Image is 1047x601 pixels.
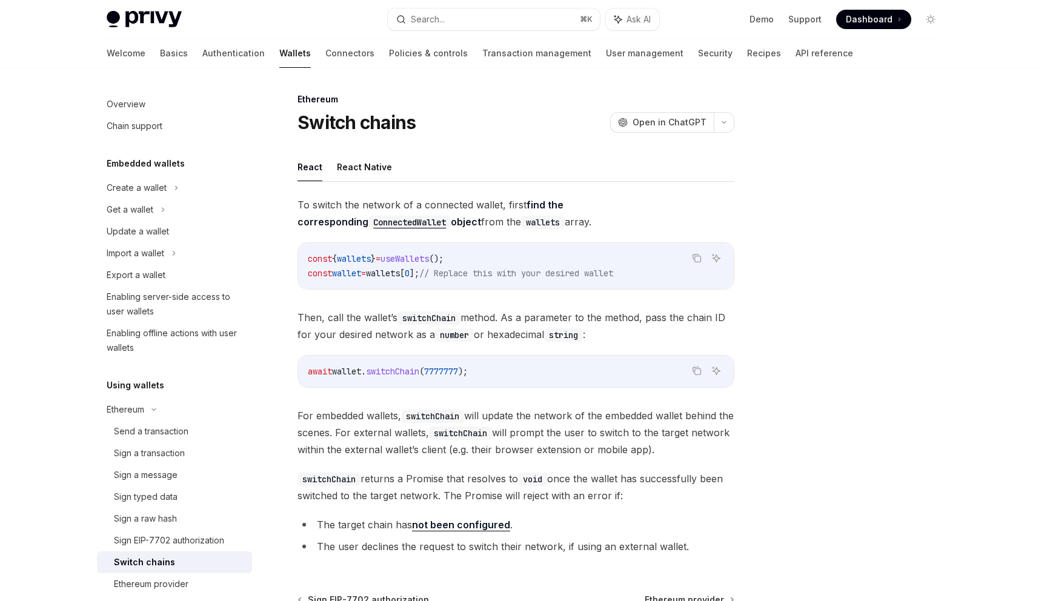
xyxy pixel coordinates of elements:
div: Create a wallet [107,181,167,195]
button: Copy the contents from the code block [689,250,705,266]
span: { [332,253,337,264]
code: void [518,473,547,486]
div: Sign a raw hash [114,511,177,526]
button: Open in ChatGPT [610,112,714,133]
span: // Replace this with your desired wallet [419,268,613,279]
h5: Embedded wallets [107,156,185,171]
a: find the correspondingConnectedWalletobject [297,199,563,228]
div: Sign a transaction [114,446,185,460]
div: Search... [411,12,445,27]
span: } [371,253,376,264]
a: Chain support [97,115,252,137]
span: wallets [366,268,400,279]
a: Send a transaction [97,420,252,442]
div: Sign EIP-7702 authorization [114,533,224,548]
button: Ask AI [708,363,724,379]
div: Enabling offline actions with user wallets [107,326,245,355]
span: To switch the network of a connected wallet, first from the array. [297,196,734,230]
a: Connectors [325,39,374,68]
div: Overview [107,97,145,111]
a: Enabling server-side access to user wallets [97,286,252,322]
li: The user declines the request to switch their network, if using an external wallet. [297,538,734,555]
button: Copy the contents from the code block [689,363,705,379]
a: Sign EIP-7702 authorization [97,530,252,551]
span: wallet [332,268,361,279]
span: ]; [410,268,419,279]
code: switchChain [397,311,460,325]
a: Recipes [747,39,781,68]
span: await [308,366,332,377]
div: Ethereum provider [114,577,188,591]
a: Update a wallet [97,221,252,242]
code: switchChain [297,473,361,486]
span: 0 [405,268,410,279]
span: wallets [337,253,371,264]
span: Open in ChatGPT [633,116,706,128]
a: Overview [97,93,252,115]
a: Transaction management [482,39,591,68]
span: const [308,253,332,264]
div: Export a wallet [107,268,165,282]
h1: Switch chains [297,111,416,133]
code: ConnectedWallet [368,216,451,229]
a: Export a wallet [97,264,252,286]
span: . [361,366,366,377]
a: not been configured [412,519,510,531]
code: string [544,328,583,342]
div: Switch chains [114,555,175,569]
div: Sign typed data [114,490,178,504]
span: (); [429,253,444,264]
div: Ethereum [297,93,734,105]
span: ); [458,366,468,377]
h5: Using wallets [107,378,164,393]
code: number [435,328,474,342]
span: For embedded wallets, will update the network of the embedded wallet behind the scenes. For exter... [297,407,734,458]
button: React [297,153,322,181]
code: switchChain [401,410,464,423]
span: [ [400,268,405,279]
div: Send a transaction [114,424,188,439]
span: = [376,253,381,264]
code: switchChain [429,427,492,440]
a: Support [788,13,822,25]
li: The target chain has . [297,516,734,533]
a: Enabling offline actions with user wallets [97,322,252,359]
button: Ask AI [708,250,724,266]
a: API reference [796,39,853,68]
button: Ask AI [606,8,659,30]
div: Update a wallet [107,224,169,239]
a: Basics [160,39,188,68]
span: Then, call the wallet’s method. As a parameter to the method, pass the chain ID for your desired ... [297,309,734,343]
a: Wallets [279,39,311,68]
a: Sign typed data [97,486,252,508]
div: Enabling server-side access to user wallets [107,290,245,319]
a: Switch chains [97,551,252,573]
a: Welcome [107,39,145,68]
a: Sign a message [97,464,252,486]
span: ⌘ K [580,15,593,24]
a: Demo [750,13,774,25]
span: switchChain [366,366,419,377]
div: Import a wallet [107,246,164,261]
code: wallets [521,216,565,229]
span: Dashboard [846,13,892,25]
div: Get a wallet [107,202,153,217]
button: Toggle dark mode [921,10,940,29]
a: User management [606,39,683,68]
span: returns a Promise that resolves to once the wallet has successfully been switched to the target n... [297,470,734,504]
a: Authentication [202,39,265,68]
a: Dashboard [836,10,911,29]
div: Chain support [107,119,162,133]
span: Ask AI [627,13,651,25]
img: light logo [107,11,182,28]
span: const [308,268,332,279]
a: Ethereum provider [97,573,252,595]
span: 7777777 [424,366,458,377]
button: Search...⌘K [388,8,600,30]
span: ( [419,366,424,377]
a: Policies & controls [389,39,468,68]
div: Sign a message [114,468,178,482]
button: React Native [337,153,392,181]
a: Sign a raw hash [97,508,252,530]
div: Ethereum [107,402,144,417]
